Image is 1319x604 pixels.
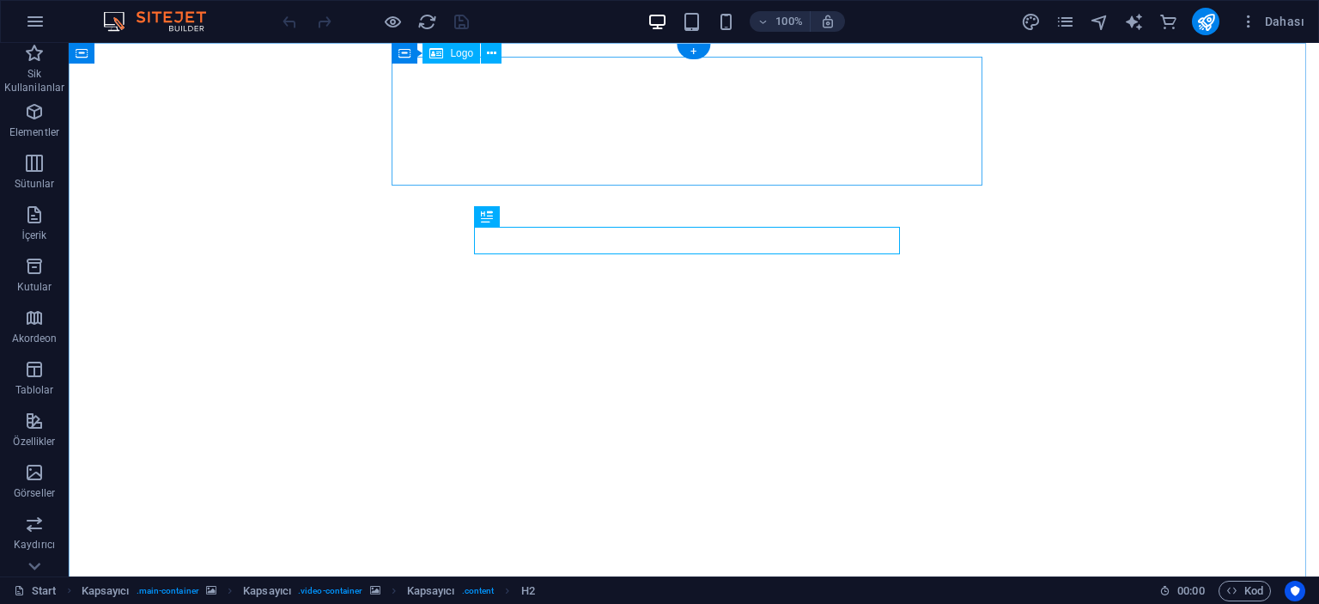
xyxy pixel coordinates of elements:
[1089,11,1109,32] button: navigator
[21,229,46,242] p: İçerik
[243,581,291,601] span: Seçmek için tıkla. Düzenlemek için çift tıkla
[14,538,55,552] p: Kaydırıcı
[1158,12,1178,32] i: Ticaret
[82,581,130,601] span: Seçmek için tıkla. Düzenlemek için çift tıkla
[677,44,710,59] div: +
[298,581,363,601] span: . video-container
[13,435,55,448] p: Özellikler
[382,11,403,32] button: Ön izleme modundan çıkıp düzenlemeye devam etmek için buraya tıklayın
[99,11,228,32] img: Editor Logo
[417,12,437,32] i: Sayfayı yeniden yükleyin
[750,11,811,32] button: 100%
[1177,581,1204,601] span: 00 00
[82,581,535,601] nav: breadcrumb
[1219,581,1271,601] button: Kod
[15,383,54,397] p: Tablolar
[521,581,535,601] span: Seçmek için tıkla. Düzenlemek için çift tıkla
[17,280,52,294] p: Kutular
[1158,11,1178,32] button: commerce
[206,586,216,595] i: Bu element, arka plan içeriyor
[1226,581,1263,601] span: Kod
[1196,12,1216,32] i: Yayınla
[1124,12,1144,32] i: AI Writer
[1192,8,1219,35] button: publish
[12,332,58,345] p: Akordeon
[1020,11,1041,32] button: design
[9,125,59,139] p: Elementler
[1123,11,1144,32] button: text_generator
[1021,12,1041,32] i: Tasarım (Ctrl+Alt+Y)
[775,11,803,32] h6: 100%
[14,581,57,601] a: Seçimi iptal etmek için tıkla. Sayfaları açmak için çift tıkla
[137,581,199,601] span: . main-container
[370,586,380,595] i: Bu element, arka plan içeriyor
[1055,12,1075,32] i: Sayfalar (Ctrl+Alt+S)
[1189,584,1192,597] span: :
[1090,12,1109,32] i: Navigatör
[407,581,455,601] span: Seçmek için tıkla. Düzenlemek için çift tıkla
[450,48,473,58] span: Logo
[416,11,437,32] button: reload
[14,486,55,500] p: Görseller
[15,177,55,191] p: Sütunlar
[1055,11,1075,32] button: pages
[1285,581,1305,601] button: Usercentrics
[1159,581,1205,601] h6: Oturum süresi
[1233,8,1311,35] button: Dahası
[462,581,495,601] span: . content
[820,14,836,29] i: Yeniden boyutlandırmada yakınlaştırma düzeyini seçilen cihaza uyacak şekilde otomatik olarak ayarla.
[1240,13,1304,30] span: Dahası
